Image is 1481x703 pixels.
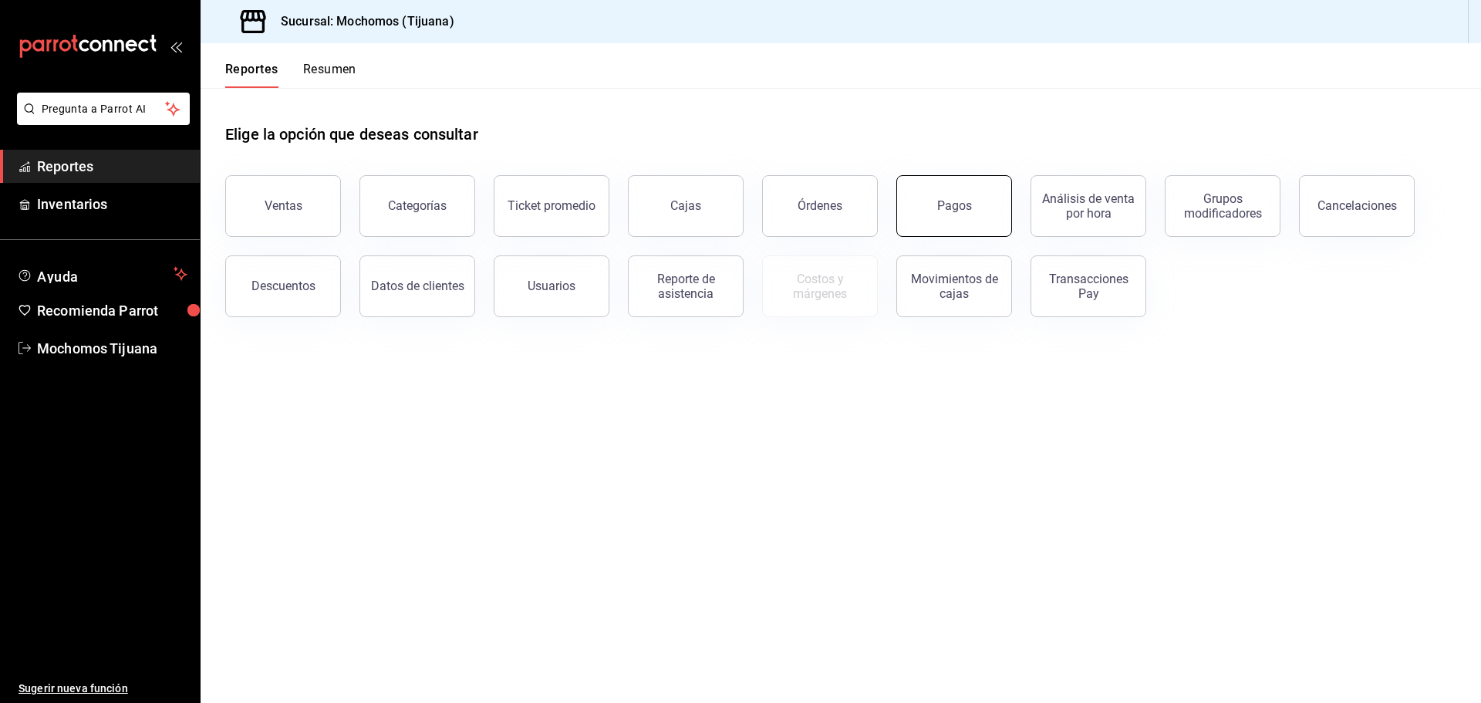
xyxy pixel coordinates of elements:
span: Recomienda Parrot [37,300,187,321]
button: Categorías [359,175,475,237]
button: Reporte de asistencia [628,255,744,317]
button: Transacciones Pay [1031,255,1146,317]
button: Pagos [896,175,1012,237]
button: Contrata inventarios para ver este reporte [762,255,878,317]
button: Usuarios [494,255,609,317]
div: Datos de clientes [371,279,464,293]
div: Categorías [388,198,447,213]
button: Movimientos de cajas [896,255,1012,317]
span: Pregunta a Parrot AI [42,101,166,117]
button: Resumen [303,62,356,88]
button: Cancelaciones [1299,175,1415,237]
div: Grupos modificadores [1175,191,1270,221]
span: Inventarios [37,194,187,215]
button: Descuentos [225,255,341,317]
a: Pregunta a Parrot AI [11,112,190,128]
button: Ticket promedio [494,175,609,237]
button: Reportes [225,62,278,88]
button: Grupos modificadores [1165,175,1280,237]
button: Análisis de venta por hora [1031,175,1146,237]
div: Pagos [937,198,972,213]
div: Transacciones Pay [1041,272,1136,301]
button: Pregunta a Parrot AI [17,93,190,125]
button: Cajas [628,175,744,237]
span: Sugerir nueva función [19,681,187,697]
div: Movimientos de cajas [906,272,1002,301]
div: Ventas [265,198,302,213]
h3: Sucursal: Mochomos (Tijuana) [268,12,454,31]
button: open_drawer_menu [170,40,182,52]
div: Análisis de venta por hora [1041,191,1136,221]
span: Mochomos Tijuana [37,338,187,359]
div: Reporte de asistencia [638,272,734,301]
div: Descuentos [251,279,315,293]
div: Ticket promedio [508,198,595,213]
span: Reportes [37,156,187,177]
button: Datos de clientes [359,255,475,317]
button: Ventas [225,175,341,237]
div: Cajas [670,198,701,213]
button: Órdenes [762,175,878,237]
h1: Elige la opción que deseas consultar [225,123,478,146]
div: navigation tabs [225,62,356,88]
div: Usuarios [528,279,575,293]
div: Cancelaciones [1317,198,1397,213]
div: Órdenes [798,198,842,213]
span: Ayuda [37,265,167,283]
div: Costos y márgenes [772,272,868,301]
